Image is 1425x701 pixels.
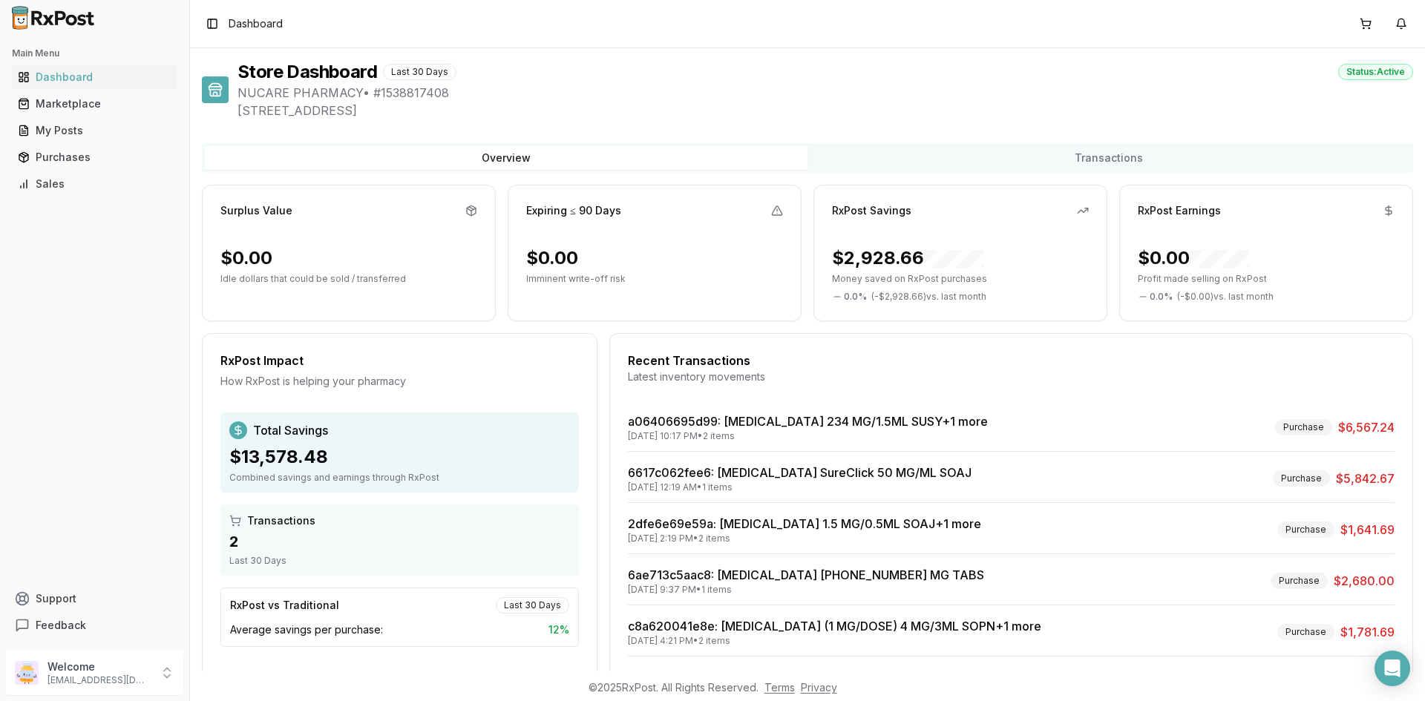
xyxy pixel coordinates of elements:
[1277,624,1334,640] div: Purchase
[220,246,272,270] div: $0.00
[237,84,1413,102] span: NUCARE PHARMACY • # 1538817408
[1273,470,1330,487] div: Purchase
[496,597,569,613] div: Last 30 Days
[832,273,1089,285] p: Money saved on RxPost purchases
[832,203,911,218] div: RxPost Savings
[47,659,151,674] p: Welcome
[1277,521,1334,538] div: Purchase
[1138,273,1395,285] p: Profit made selling on RxPost
[1334,572,1395,590] span: $2,680.00
[18,123,171,138] div: My Posts
[247,513,315,528] span: Transactions
[1150,291,1173,303] span: 0.0 %
[628,352,1395,369] div: Recent Transactions
[6,612,183,639] button: Feedback
[628,369,1395,384] div: Latest inventory movements
[230,598,339,613] div: RxPost vs Traditional
[1338,418,1395,436] span: $6,567.24
[237,102,1413,119] span: [STREET_ADDRESS]
[18,96,171,111] div: Marketplace
[6,172,183,196] button: Sales
[832,246,983,270] div: $2,928.66
[229,555,570,567] div: Last 30 Days
[1138,203,1221,218] div: RxPost Earnings
[628,414,988,429] a: a06406695d99: [MEDICAL_DATA] 234 MG/1.5ML SUSY+1 more
[18,70,171,85] div: Dashboard
[6,6,101,30] img: RxPost Logo
[1340,521,1395,539] span: $1,641.69
[1336,470,1395,487] span: $5,842.67
[6,92,183,116] button: Marketplace
[230,622,383,637] span: Average savings per purchase:
[229,445,570,469] div: $13,578.48
[548,622,569,637] span: 12 %
[12,90,177,117] a: Marketplace
[18,150,171,165] div: Purchases
[628,533,981,544] div: [DATE] 2:19 PM • 2 items
[1138,246,1249,270] div: $0.00
[220,273,477,285] p: Idle dollars that could be sold / transferred
[1338,64,1413,80] div: Status: Active
[6,65,183,89] button: Dashboard
[628,584,984,596] div: [DATE] 9:37 PM • 1 items
[1275,419,1332,435] div: Purchase
[628,430,988,442] div: [DATE] 10:17 PM • 2 items
[628,465,972,480] a: 6617c062fee6: [MEDICAL_DATA] SureClick 50 MG/ML SOAJ
[1177,291,1274,303] span: ( - $0.00 ) vs. last month
[628,619,1041,633] a: c8a620041e8e: [MEDICAL_DATA] (1 MG/DOSE) 4 MG/3ML SOPN+1 more
[526,273,783,285] p: Imminent write-off risk
[36,618,86,633] span: Feedback
[801,681,837,694] a: Privacy
[628,481,972,493] div: [DATE] 12:19 AM • 1 items
[15,661,39,685] img: User avatar
[220,203,292,218] div: Surplus Value
[871,291,986,303] span: ( - $2,928.66 ) vs. last month
[1375,651,1410,686] div: Open Intercom Messenger
[229,531,570,552] div: 2
[229,16,283,31] nav: breadcrumb
[205,146,807,170] button: Overview
[628,567,984,582] a: 6ae713c5aac8: [MEDICAL_DATA] [PHONE_NUMBER] MG TABS
[220,352,579,369] div: RxPost Impact
[12,171,177,197] a: Sales
[1271,573,1328,589] div: Purchase
[6,145,183,169] button: Purchases
[807,146,1410,170] button: Transactions
[526,203,621,218] div: Expiring ≤ 90 Days
[237,60,377,84] h1: Store Dashboard
[220,374,579,389] div: How RxPost is helping your pharmacy
[229,16,283,31] span: Dashboard
[229,472,570,484] div: Combined savings and earnings through RxPost
[12,64,177,90] a: Dashboard
[383,64,456,80] div: Last 30 Days
[12,144,177,171] a: Purchases
[47,674,151,686] p: [EMAIL_ADDRESS][DOMAIN_NAME]
[526,246,578,270] div: $0.00
[764,681,795,694] a: Terms
[844,291,867,303] span: 0.0 %
[6,119,183,142] button: My Posts
[1340,623,1395,641] span: $1,781.69
[6,585,183,612] button: Support
[628,516,981,531] a: 2dfe6e69e59a: [MEDICAL_DATA] 1.5 MG/0.5ML SOAJ+1 more
[253,421,328,439] span: Total Savings
[12,117,177,144] a: My Posts
[628,635,1041,647] div: [DATE] 4:21 PM • 2 items
[12,47,177,59] h2: Main Menu
[18,177,171,191] div: Sales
